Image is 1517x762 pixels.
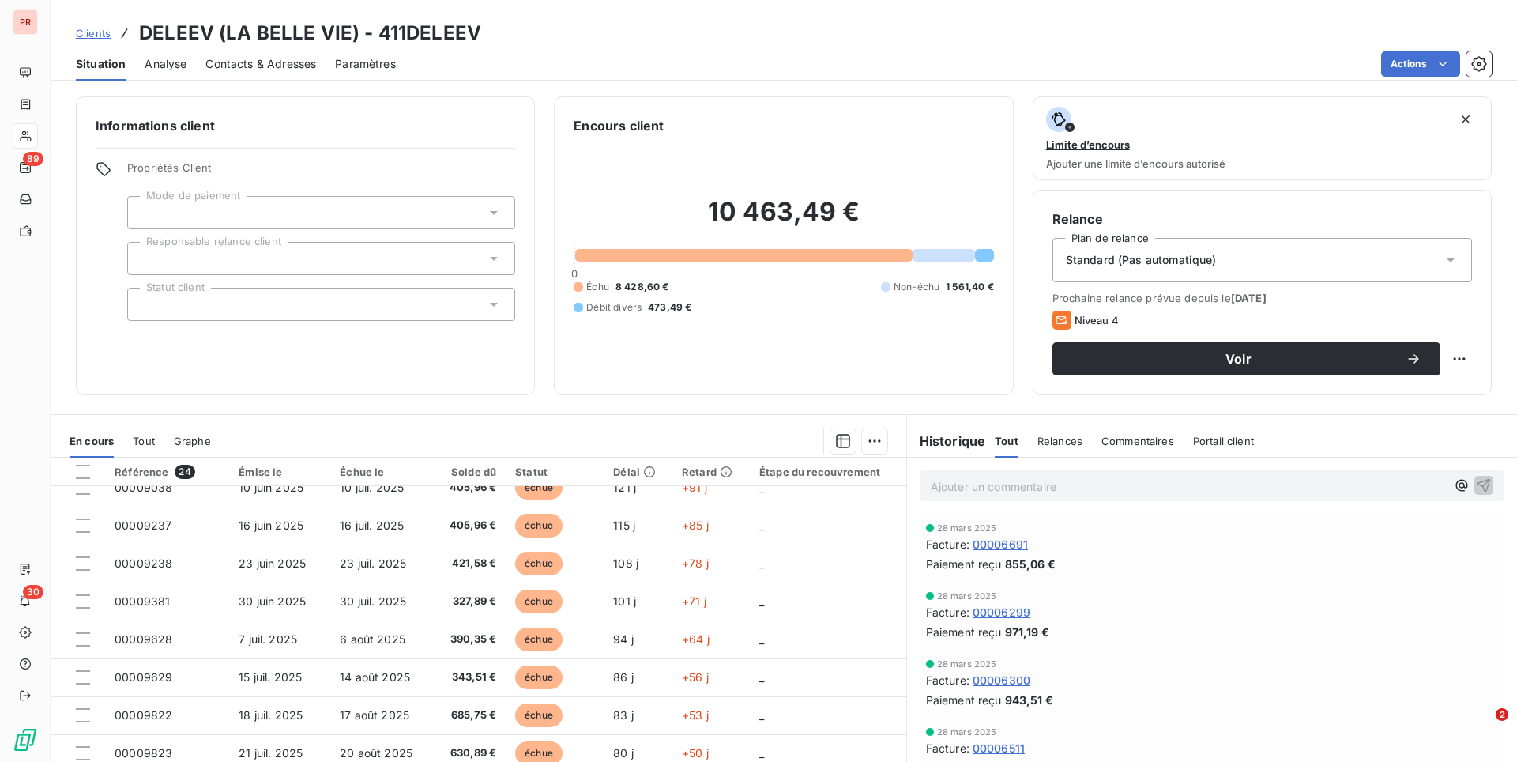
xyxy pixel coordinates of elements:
span: 30 juil. 2025 [340,594,406,608]
span: Facture : [926,672,969,688]
span: échue [515,704,563,727]
span: Propriétés Client [127,161,515,183]
span: échue [515,552,563,575]
span: 327,89 € [442,594,496,609]
span: En cours [70,435,114,447]
span: 00006299 [973,604,1030,621]
div: PR [13,9,38,35]
span: _ [759,519,764,532]
span: Niveau 4 [1075,314,1119,326]
span: Facture : [926,604,969,621]
span: 390,35 € [442,632,496,647]
span: 00009038 [115,481,172,494]
span: 00006300 [973,672,1030,688]
span: 855,06 € [1005,556,1056,572]
span: 00009822 [115,708,172,722]
span: +71 j [682,594,706,608]
span: 28 mars 2025 [937,659,997,669]
span: Débit divers [586,300,642,315]
button: Voir [1052,342,1440,375]
span: 00009381 [115,594,170,608]
span: 630,89 € [442,745,496,761]
span: 10 juil. 2025 [340,481,404,494]
span: 21 juil. 2025 [239,746,303,760]
span: 28 mars 2025 [937,591,997,601]
div: Statut [515,466,594,478]
span: 943,51 € [1005,692,1053,708]
span: Commentaires [1101,435,1174,447]
span: Situation [76,56,126,72]
div: Émise le [239,466,321,478]
h2: 10 463,49 € [574,196,993,243]
span: 101 j [613,594,636,608]
span: échue [515,666,563,689]
span: 28 mars 2025 [937,523,997,533]
span: 10 juin 2025 [239,481,303,494]
span: 14 août 2025 [340,670,410,684]
button: Actions [1381,51,1460,77]
span: 00009629 [115,670,172,684]
h6: Informations client [96,116,515,135]
span: échue [515,476,563,500]
button: Limite d’encoursAjouter une limite d’encours autorisé [1033,96,1492,180]
span: 00006691 [973,536,1028,553]
div: Retard [682,466,740,478]
span: 00009823 [115,746,172,760]
span: 7 juil. 2025 [239,632,297,646]
span: _ [759,556,764,570]
span: Paiement reçu [926,556,1002,572]
span: Paiement reçu [926,624,1002,640]
span: +56 j [682,670,709,684]
span: Paiement reçu [926,692,1002,708]
span: Standard (Pas automatique) [1066,252,1217,268]
span: Paramètres [335,56,396,72]
span: 0 [571,267,578,280]
span: +53 j [682,708,709,722]
h6: Encours client [574,116,664,135]
span: Échu [586,280,609,294]
h6: Historique [907,432,986,451]
span: +91 j [682,481,707,494]
span: 6 août 2025 [340,632,405,646]
span: 00006511 [973,740,1025,756]
span: Clients [76,27,111,40]
span: échue [515,514,563,538]
span: 405,96 € [442,518,496,534]
span: Tout [133,435,155,447]
span: 15 juil. 2025 [239,670,302,684]
span: [DATE] [1231,292,1267,304]
span: 24 [175,465,194,479]
img: Logo LeanPay [13,727,38,753]
h6: Relance [1052,209,1472,228]
span: 86 j [613,670,634,684]
span: Contacts & Adresses [205,56,316,72]
span: 18 juil. 2025 [239,708,303,722]
div: Référence [115,465,220,479]
div: Solde dû [442,466,496,478]
span: 89 [23,152,43,166]
span: Facture : [926,536,969,553]
span: Ajouter une limite d’encours autorisé [1046,157,1225,170]
span: 108 j [613,556,638,570]
span: _ [759,632,764,646]
span: 8 428,60 € [615,280,669,294]
span: 16 juin 2025 [239,519,303,532]
input: Ajouter une valeur [141,297,153,311]
span: 115 j [613,519,635,532]
span: échue [515,628,563,651]
span: 83 j [613,708,634,722]
span: 2 [1496,708,1508,721]
span: Limite d’encours [1046,138,1130,151]
span: Prochaine relance prévue depuis le [1052,292,1472,304]
span: échue [515,590,563,613]
span: 421,58 € [442,556,496,571]
span: 971,19 € [1005,624,1049,640]
input: Ajouter une valeur [141,251,153,266]
span: _ [759,670,764,684]
span: 1 561,40 € [946,280,994,294]
span: Portail client [1193,435,1254,447]
span: 121 j [613,481,636,494]
span: _ [759,481,764,494]
span: 16 juil. 2025 [340,519,404,532]
span: 405,96 € [442,480,496,496]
